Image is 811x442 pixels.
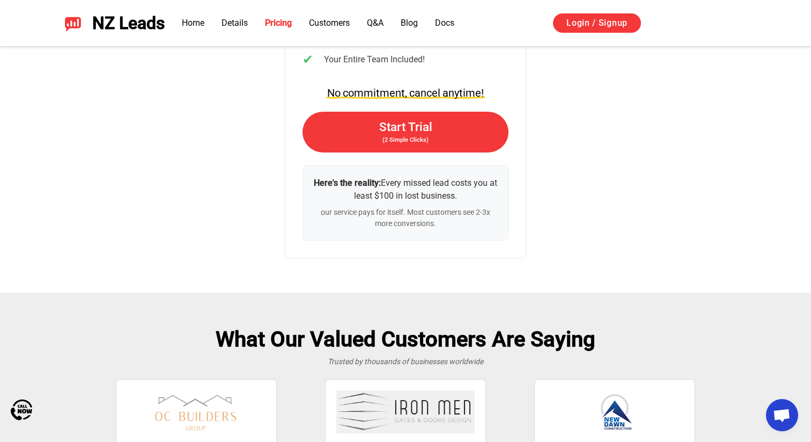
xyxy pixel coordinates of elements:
h2: What Our Valued Customers Are Saying [56,327,755,352]
a: Q&A [367,18,384,28]
a: Login / Signup [553,13,641,33]
img: New Dawn Remodeling [593,390,636,433]
iframe: Sign in with Google Button [652,12,761,35]
a: Home [182,18,204,28]
span: ✔ [303,53,322,67]
img: Iron Men Gates & Doors Design [336,390,475,433]
a: Docs [435,18,454,28]
img: OC Builders Group [127,390,266,433]
span: cancel [408,87,441,101]
span: (2 Simple Clicks) [382,136,429,143]
img: Call Now [11,399,32,421]
span: commitment, [342,87,408,101]
span: Your Entire Team Included! [324,55,425,64]
img: NZ Leads logo [64,15,82,32]
span: No [326,87,342,101]
a: Start Trial(2 Simple Clicks) [303,112,508,153]
span: Start Trial [379,120,432,134]
div: our service pays for itself. Most customers see 2-3x more conversions. [314,207,497,229]
strong: Here's the reality: [314,178,381,188]
span: anytime! [441,87,485,101]
a: Pricing [265,18,292,28]
a: Open chat [766,399,798,431]
div: Every missed lead costs you at least $100 in lost business. [314,177,497,202]
a: Blog [401,18,418,28]
a: Details [222,18,248,28]
div: Trusted by thousands of businesses worldwide [56,356,755,367]
a: Customers [309,18,350,28]
span: NZ Leads [92,13,165,33]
